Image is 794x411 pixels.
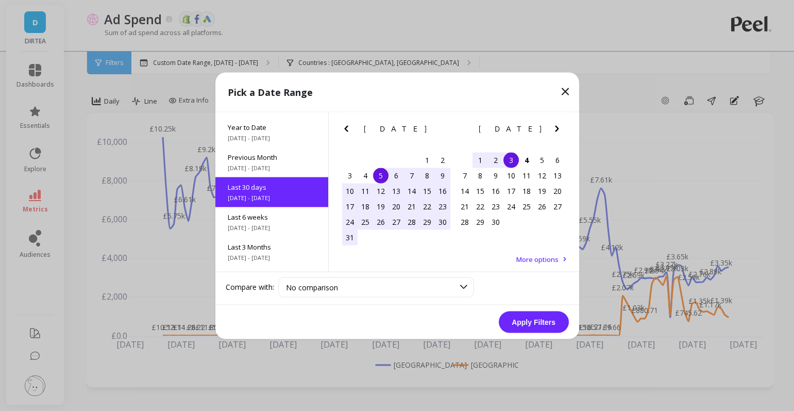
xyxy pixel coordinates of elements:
div: Choose Sunday, September 21st, 2025 [457,199,472,214]
div: Choose Thursday, September 4th, 2025 [519,152,534,168]
div: Choose Wednesday, September 3rd, 2025 [503,152,519,168]
div: Choose Saturday, September 20th, 2025 [550,183,565,199]
span: Last 3 Months [228,242,316,251]
div: Choose Friday, September 19th, 2025 [534,183,550,199]
div: Choose Monday, August 25th, 2025 [358,214,373,229]
div: Choose Sunday, August 17th, 2025 [342,199,358,214]
div: Choose Thursday, September 11th, 2025 [519,168,534,183]
span: [DATE] - [DATE] [228,223,316,232]
span: Last 30 days [228,182,316,191]
div: Choose Tuesday, August 5th, 2025 [373,168,388,183]
button: Next Month [436,122,452,139]
button: Next Month [551,122,567,139]
div: Choose Thursday, September 25th, 2025 [519,199,534,214]
div: Choose Monday, September 1st, 2025 [472,152,488,168]
span: No comparison [286,282,338,292]
span: Year to Date [228,122,316,131]
div: Choose Monday, September 8th, 2025 [472,168,488,183]
div: Choose Sunday, August 24th, 2025 [342,214,358,229]
div: Choose Sunday, September 14th, 2025 [457,183,472,199]
button: Previous Month [340,122,357,139]
div: Choose Saturday, August 23rd, 2025 [435,199,450,214]
span: Last 6 weeks [228,212,316,221]
div: Choose Wednesday, August 6th, 2025 [388,168,404,183]
button: Previous Month [454,122,471,139]
div: Choose Friday, August 1st, 2025 [419,152,435,168]
div: Choose Wednesday, August 27th, 2025 [388,214,404,229]
div: Choose Friday, September 26th, 2025 [534,199,550,214]
div: Choose Wednesday, September 10th, 2025 [503,168,519,183]
div: Choose Thursday, August 28th, 2025 [404,214,419,229]
span: [DATE] - [DATE] [228,253,316,261]
div: Choose Sunday, September 7th, 2025 [457,168,472,183]
div: Choose Saturday, September 6th, 2025 [550,152,565,168]
div: Choose Friday, September 5th, 2025 [534,152,550,168]
div: Choose Sunday, September 28th, 2025 [457,214,472,229]
div: Choose Wednesday, September 24th, 2025 [503,199,519,214]
div: Choose Sunday, August 3rd, 2025 [342,168,358,183]
div: Choose Friday, August 22nd, 2025 [419,199,435,214]
div: Choose Saturday, September 13th, 2025 [550,168,565,183]
span: [DATE] - [DATE] [228,163,316,172]
div: Choose Monday, August 11th, 2025 [358,183,373,199]
span: [DATE] [364,124,428,133]
p: Pick a Date Range [228,85,313,99]
div: Choose Tuesday, September 9th, 2025 [488,168,503,183]
div: Choose Tuesday, September 16th, 2025 [488,183,503,199]
div: Choose Monday, September 22nd, 2025 [472,199,488,214]
div: Choose Tuesday, September 23rd, 2025 [488,199,503,214]
div: month 2025-09 [457,152,565,229]
div: Choose Thursday, August 14th, 2025 [404,183,419,199]
div: Choose Friday, August 15th, 2025 [419,183,435,199]
div: Choose Monday, August 18th, 2025 [358,199,373,214]
div: Choose Sunday, August 10th, 2025 [342,183,358,199]
label: Compare with: [226,282,274,292]
div: Choose Wednesday, August 13th, 2025 [388,183,404,199]
div: Choose Tuesday, September 2nd, 2025 [488,152,503,168]
div: Choose Thursday, August 7th, 2025 [404,168,419,183]
div: Choose Tuesday, August 12th, 2025 [373,183,388,199]
div: Choose Saturday, August 9th, 2025 [435,168,450,183]
div: Choose Saturday, August 16th, 2025 [435,183,450,199]
div: Choose Thursday, August 21st, 2025 [404,199,419,214]
div: Choose Monday, September 15th, 2025 [472,183,488,199]
div: Choose Saturday, September 27th, 2025 [550,199,565,214]
div: Choose Friday, August 29th, 2025 [419,214,435,229]
div: Choose Monday, August 4th, 2025 [358,168,373,183]
span: [DATE] - [DATE] [228,193,316,202]
span: [DATE] - [DATE] [228,134,316,142]
div: Choose Wednesday, September 17th, 2025 [503,183,519,199]
span: More options [516,254,559,264]
div: Choose Tuesday, August 26th, 2025 [373,214,388,229]
div: Choose Wednesday, August 20th, 2025 [388,199,404,214]
div: Choose Friday, September 12th, 2025 [534,168,550,183]
div: month 2025-08 [342,152,450,245]
div: Choose Friday, August 8th, 2025 [419,168,435,183]
div: Choose Saturday, August 2nd, 2025 [435,152,450,168]
span: [DATE] [479,124,543,133]
button: Apply Filters [499,311,569,333]
div: Choose Sunday, August 31st, 2025 [342,229,358,245]
div: Choose Thursday, September 18th, 2025 [519,183,534,199]
span: Previous Month [228,152,316,161]
div: Choose Monday, September 29th, 2025 [472,214,488,229]
div: Choose Tuesday, September 30th, 2025 [488,214,503,229]
div: Choose Tuesday, August 19th, 2025 [373,199,388,214]
div: Choose Saturday, August 30th, 2025 [435,214,450,229]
